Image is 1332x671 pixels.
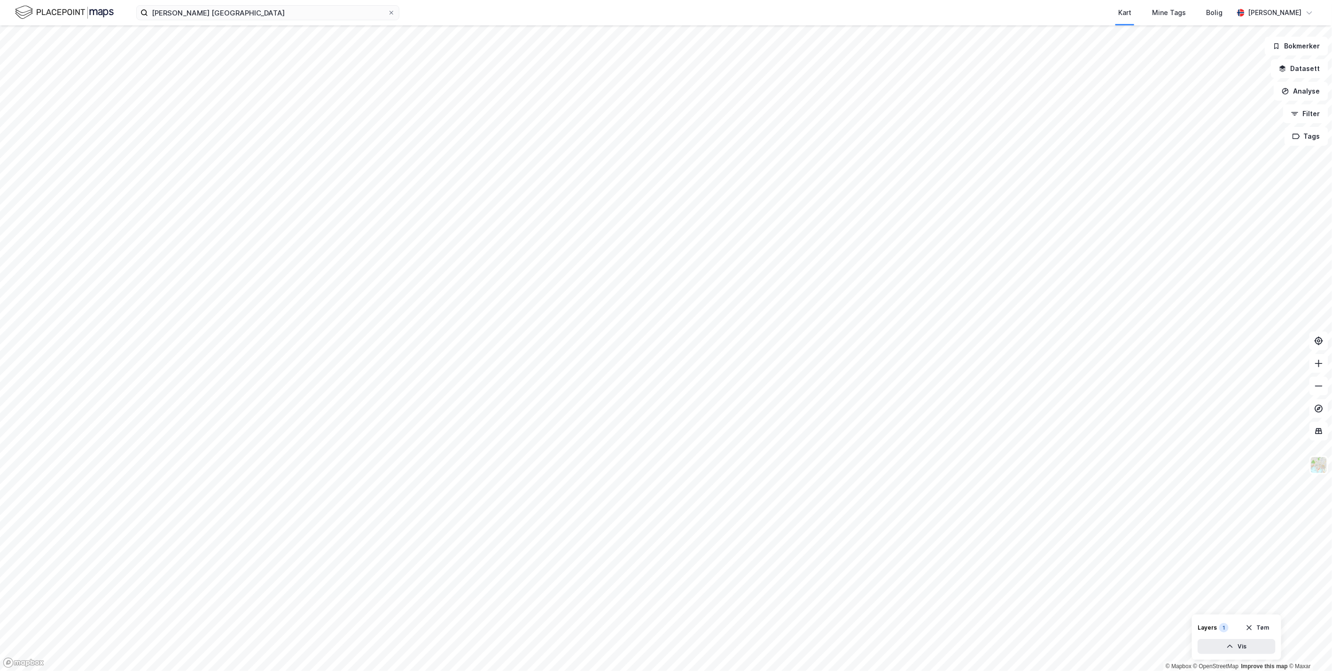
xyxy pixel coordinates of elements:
a: Mapbox homepage [3,657,44,668]
div: 1 [1219,623,1229,632]
button: Datasett [1271,59,1328,78]
a: Mapbox [1166,663,1192,670]
button: Bokmerker [1265,37,1328,55]
div: Layers [1198,624,1217,632]
input: Søk på adresse, matrikkel, gårdeiere, leietakere eller personer [148,6,388,20]
a: OpenStreetMap [1193,663,1239,670]
button: Tøm [1239,620,1276,635]
div: Mine Tags [1152,7,1186,18]
img: logo.f888ab2527a4732fd821a326f86c7f29.svg [15,4,114,21]
button: Analyse [1274,82,1328,101]
div: Kontrollprogram for chat [1285,626,1332,671]
button: Filter [1283,104,1328,123]
iframe: Chat Widget [1285,626,1332,671]
button: Vis [1198,639,1276,654]
div: Bolig [1207,7,1223,18]
div: Kart [1118,7,1131,18]
a: Improve this map [1241,663,1288,670]
button: Tags [1285,127,1328,146]
img: Z [1310,456,1328,474]
div: [PERSON_NAME] [1248,7,1302,18]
